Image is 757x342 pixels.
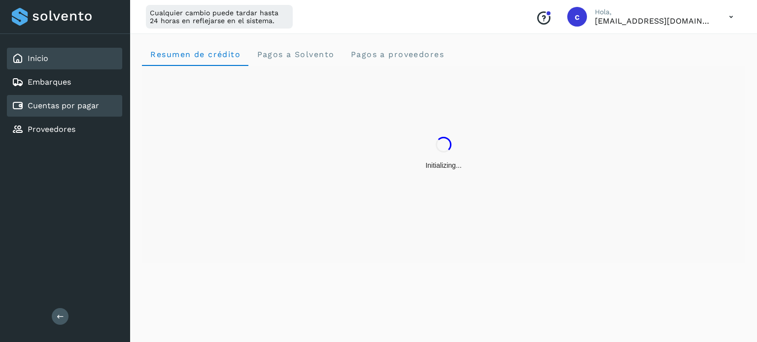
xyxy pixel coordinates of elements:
div: Proveedores [7,119,122,140]
div: Embarques [7,71,122,93]
a: Cuentas por pagar [28,101,99,110]
div: Cuentas por pagar [7,95,122,117]
a: Inicio [28,54,48,63]
p: Hola, [595,8,713,16]
div: Inicio [7,48,122,69]
p: cxp1@53cargo.com [595,16,713,26]
span: Resumen de crédito [150,50,241,59]
a: Proveedores [28,124,75,134]
div: Cualquier cambio puede tardar hasta 24 horas en reflejarse en el sistema. [146,5,293,29]
span: Pagos a proveedores [350,50,444,59]
span: Pagos a Solvento [256,50,334,59]
a: Embarques [28,77,71,87]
